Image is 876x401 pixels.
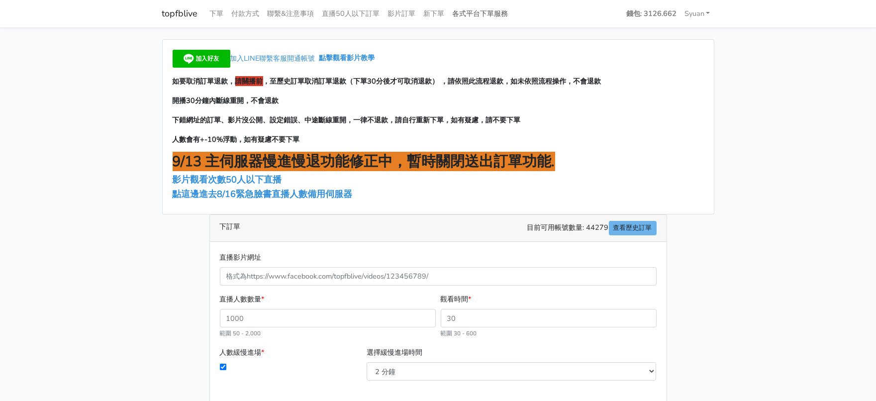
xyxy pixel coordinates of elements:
input: 1000 [220,309,436,327]
input: 30 [441,309,657,327]
a: 新下單 [420,4,449,23]
a: 下單 [206,4,228,23]
span: 加入LINE聯繫客服開通帳號 [230,53,315,63]
a: 各式平台下單服務 [449,4,512,23]
a: topfblive [162,4,198,23]
a: 查看歷史訂單 [609,221,657,235]
img: 加入好友 [173,50,230,68]
a: 點擊觀看影片教學 [319,53,375,63]
strong: 錢包: 3126.662 [626,8,677,18]
a: Syuan [681,4,714,23]
a: 付款方式 [228,4,264,23]
span: ，至歷史訂單取消訂單退款（下單30分後才可取消退款） ，請依照此流程退款，如未依照流程操作，不會退款 [263,76,601,86]
label: 選擇緩慢進場時間 [367,347,422,358]
a: 影片觀看次數 [173,174,226,186]
small: 範圍 50 - 2,000 [220,329,261,337]
a: 影片訂單 [384,4,420,23]
a: 加入LINE聯繫客服開通帳號 [173,53,319,63]
span: 50人以下直播 [226,174,282,186]
input: 格式為https://www.facebook.com/topfblive/videos/123456789/ [220,267,657,286]
span: 目前可用帳號數量: 44279 [527,221,657,235]
a: 錢包: 3126.662 [622,4,681,23]
div: 下訂單 [210,215,667,242]
small: 範圍 30 - 600 [441,329,477,337]
a: 直播50人以下訂單 [318,4,384,23]
a: 聯繫&注意事項 [264,4,318,23]
span: 下錯網址的訂單、影片沒公開、設定錯誤、中途斷線重開，一律不退款，請自行重新下單，如有疑慮，請不要下單 [173,115,521,125]
label: 觀看時間 [441,294,472,305]
span: 開播30分鐘內斷線重開，不會退款 [173,96,279,105]
span: 請關播前 [235,76,263,86]
a: 50人以下直播 [226,174,285,186]
span: 如要取消訂單退款， [173,76,235,86]
span: 9/13 主伺服器慢進慢退功能修正中，暫時關閉送出訂單功能. [173,152,555,171]
label: 直播影片網址 [220,252,262,263]
label: 人數緩慢進場 [220,347,265,358]
span: 人數會有+-10%浮動，如有疑慮不要下單 [173,134,300,144]
a: 點這邊進去8/16緊急臉書直播人數備用伺服器 [173,188,353,200]
label: 直播人數數量 [220,294,265,305]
